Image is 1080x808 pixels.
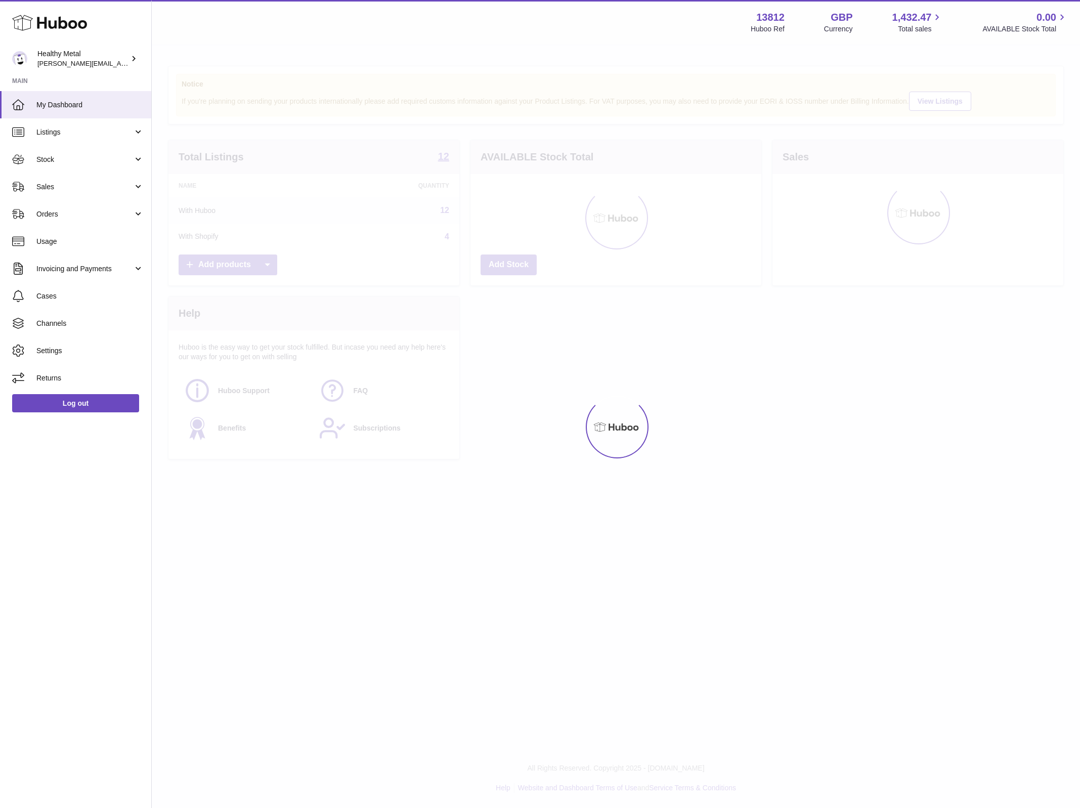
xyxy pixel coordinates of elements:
img: jose@healthy-metal.com [12,51,27,66]
span: Channels [36,319,144,328]
a: 0.00 AVAILABLE Stock Total [982,11,1068,34]
span: Orders [36,209,133,219]
a: 1,432.47 Total sales [892,11,943,34]
span: 0.00 [1036,11,1056,24]
span: [PERSON_NAME][EMAIL_ADDRESS][DOMAIN_NAME] [37,59,203,67]
span: Sales [36,182,133,192]
span: 1,432.47 [892,11,932,24]
span: Settings [36,346,144,356]
div: Currency [824,24,853,34]
span: Returns [36,373,144,383]
span: Listings [36,127,133,137]
div: Healthy Metal [37,49,128,68]
span: Cases [36,291,144,301]
strong: GBP [831,11,852,24]
span: Invoicing and Payments [36,264,133,274]
div: Huboo Ref [751,24,785,34]
span: My Dashboard [36,100,144,110]
span: Total sales [898,24,943,34]
span: AVAILABLE Stock Total [982,24,1068,34]
span: Stock [36,155,133,164]
span: Usage [36,237,144,246]
strong: 13812 [756,11,785,24]
a: Log out [12,394,139,412]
